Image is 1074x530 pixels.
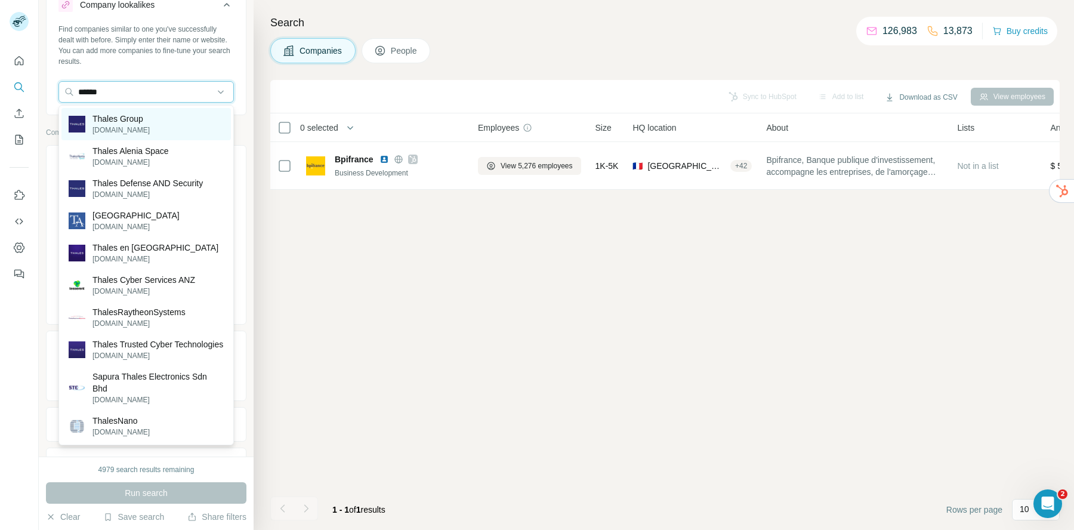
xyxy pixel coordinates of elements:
[92,242,218,254] p: Thales en [GEOGRAPHIC_DATA]
[98,464,195,475] div: 4979 search results remaining
[957,161,998,171] span: Not in a list
[379,155,389,164] img: LinkedIn logo
[943,24,973,38] p: 13,873
[335,153,374,165] span: Bpifrance
[47,148,246,181] button: Company
[10,237,29,258] button: Dashboard
[595,160,619,172] span: 1K-5K
[92,427,150,437] p: [DOMAIN_NAME]
[47,451,246,479] button: Annual revenue ($)
[92,286,195,297] p: [DOMAIN_NAME]
[501,161,573,171] span: View 5,276 employees
[92,415,150,427] p: ThalesNano
[270,14,1060,31] h4: Search
[69,212,85,229] img: Thales Academy
[69,277,85,294] img: Thales Cyber Services ANZ
[647,160,726,172] span: [GEOGRAPHIC_DATA], [GEOGRAPHIC_DATA]
[47,334,246,367] button: Industry
[92,209,180,221] p: [GEOGRAPHIC_DATA]
[92,371,224,395] p: Sapura Thales Electronics Sdn Bhd
[10,76,29,98] button: Search
[46,127,246,138] p: Company information
[992,23,1048,39] button: Buy credits
[69,148,85,165] img: Thales Alenia Space
[332,505,349,514] span: 1 - 1
[92,113,150,125] p: Thales Group
[632,122,676,134] span: HQ location
[92,318,186,329] p: [DOMAIN_NAME]
[92,157,169,168] p: [DOMAIN_NAME]
[69,309,85,326] img: ThalesRaytheonSystems
[58,24,234,67] div: Find companies similar to one you've successfully dealt with before. Simply enter their name or w...
[335,168,464,178] div: Business Development
[10,184,29,206] button: Use Surfe on LinkedIn
[882,24,917,38] p: 126,983
[92,177,203,189] p: Thales Defense AND Security
[957,122,974,134] span: Lists
[300,45,343,57] span: Companies
[103,511,164,523] button: Save search
[92,189,203,200] p: [DOMAIN_NAME]
[69,245,85,261] img: Thales en España
[766,154,943,178] span: Bpifrance, Banque publique d'investissement, accompagne les entreprises, de l'amorçage jusqu'à la...
[730,161,752,171] div: + 42
[877,88,965,106] button: Download as CSV
[10,211,29,232] button: Use Surfe API
[69,341,85,358] img: Thales Trusted Cyber Technologies
[595,122,612,134] span: Size
[69,380,85,396] img: Sapura Thales Electronics Sdn Bhd
[92,145,169,157] p: Thales Alenia Space
[47,410,246,439] button: HQ location
[349,505,356,514] span: of
[10,103,29,124] button: Enrich CSV
[46,511,80,523] button: Clear
[332,505,385,514] span: results
[69,116,85,132] img: Thales Group
[300,122,338,134] span: 0 selected
[356,505,361,514] span: 1
[92,350,223,361] p: [DOMAIN_NAME]
[92,338,223,350] p: Thales Trusted Cyber Technologies
[92,274,195,286] p: Thales Cyber Services ANZ
[92,221,180,232] p: [DOMAIN_NAME]
[92,254,218,264] p: [DOMAIN_NAME]
[766,122,788,134] span: About
[69,180,85,197] img: Thales Defense AND Security
[10,129,29,150] button: My lists
[92,306,186,318] p: ThalesRaytheonSystems
[92,125,150,135] p: [DOMAIN_NAME]
[632,160,643,172] span: 🇫🇷
[391,45,418,57] span: People
[10,50,29,72] button: Quick start
[306,156,325,175] img: Logo of Bpifrance
[187,511,246,523] button: Share filters
[478,122,519,134] span: Employees
[92,395,224,405] p: [DOMAIN_NAME]
[69,418,85,435] img: ThalesNano
[478,157,581,175] button: View 5,276 employees
[10,263,29,285] button: Feedback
